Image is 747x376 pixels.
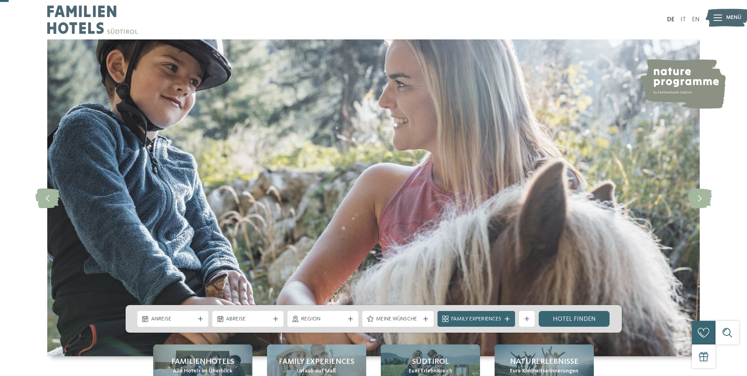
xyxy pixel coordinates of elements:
[639,59,726,109] img: nature programme by Familienhotels Südtirol
[226,315,270,323] span: Abreise
[171,356,234,367] span: Familienhotels
[726,14,741,22] span: Menü
[412,356,449,367] span: Südtirol
[173,367,232,375] span: Alle Hotels im Überblick
[279,356,354,367] span: Family Experiences
[376,315,420,323] span: Meine Wünsche
[510,367,578,375] span: Eure Kindheitserinnerungen
[539,311,610,327] a: Hotel finden
[692,17,700,23] a: EN
[47,39,700,356] img: Familienhotels Südtirol: The happy family places
[680,17,686,23] a: IT
[451,315,501,323] span: Family Experiences
[510,356,578,367] span: Naturerlebnisse
[301,315,345,323] span: Region
[151,315,195,323] span: Anreise
[667,17,675,23] a: DE
[297,367,336,375] span: Urlaub auf Maß
[409,367,452,375] span: Euer Erlebnisreich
